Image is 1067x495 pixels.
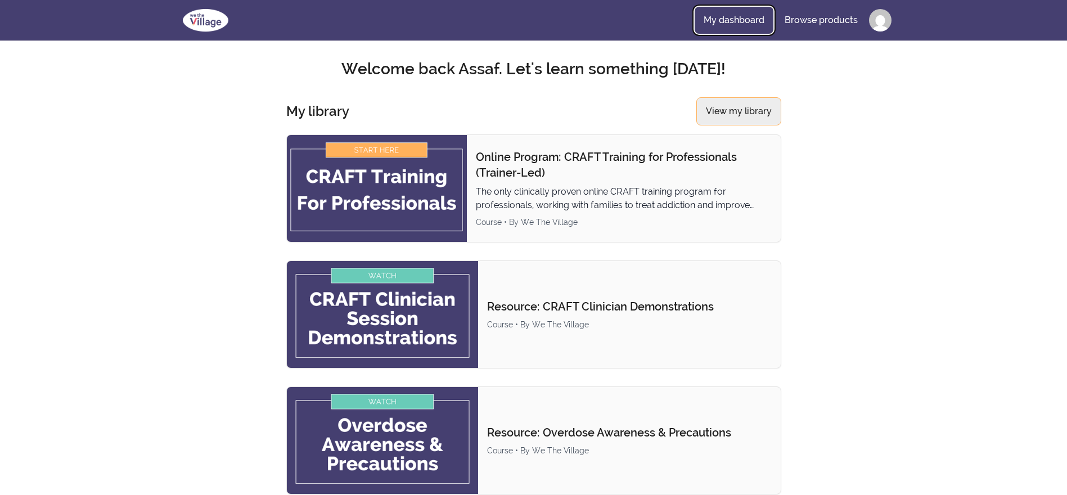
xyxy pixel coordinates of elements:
p: The only clinically proven online CRAFT training program for professionals, working with families... [476,185,772,212]
p: Resource: CRAFT Clinician Demonstrations [487,299,771,314]
img: Profile image for Assaf [869,9,892,31]
h2: Welcome back Assaf. Let's learn something [DATE]! [176,59,892,79]
img: Product image for Online Program: CRAFT Training for Professionals (Trainer-Led) [287,135,467,242]
a: Product image for Resource: Overdose Awareness & PrecautionsResource: Overdose Awareness & Precau... [286,386,781,494]
a: Product image for Resource: CRAFT Clinician DemonstrationsResource: CRAFT Clinician Demonstration... [286,260,781,368]
a: Product image for Online Program: CRAFT Training for Professionals (Trainer-Led)Online Program: C... [286,134,781,242]
div: Course • By We The Village [487,319,771,330]
img: Product image for Resource: CRAFT Clinician Demonstrations [287,261,479,368]
p: Resource: Overdose Awareness & Precautions [487,425,771,440]
a: View my library [696,97,781,125]
a: My dashboard [695,7,773,34]
p: Online Program: CRAFT Training for Professionals (Trainer-Led) [476,149,772,181]
a: Browse products [776,7,867,34]
img: We The Village logo [176,7,235,34]
nav: Main [695,7,892,34]
div: Course • By We The Village [487,445,771,456]
h3: My library [286,102,349,120]
div: Course • By We The Village [476,217,772,228]
img: Product image for Resource: Overdose Awareness & Precautions [287,387,479,494]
